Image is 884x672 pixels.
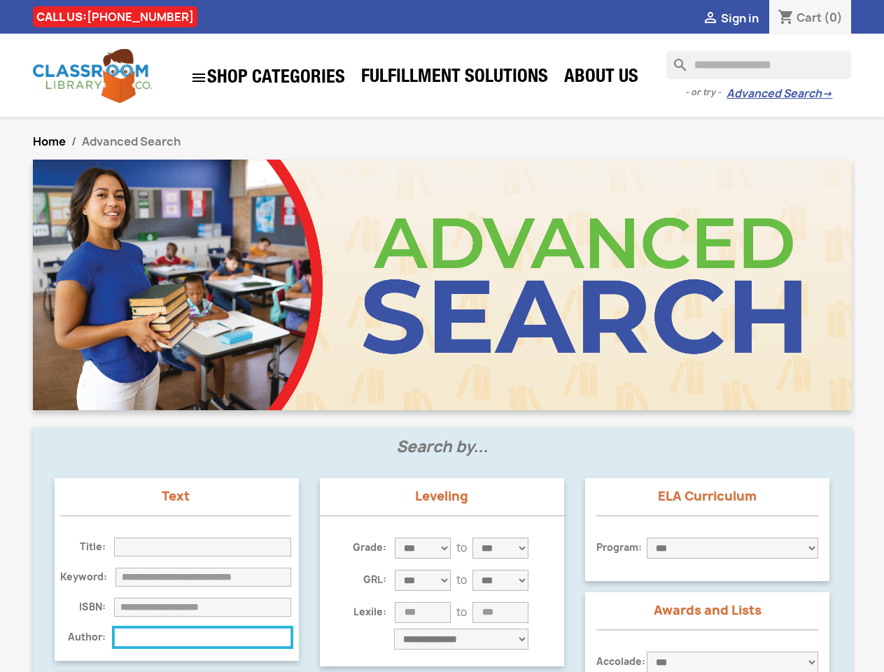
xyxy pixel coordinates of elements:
[596,603,818,617] p: Awards and Lists
[60,571,115,583] h6: Keyword:
[824,10,843,25] span: (0)
[557,64,645,92] a: About Us
[456,541,467,555] p: to
[60,601,115,613] h6: ISBN:
[666,51,683,68] i: search
[344,542,395,554] h6: Grade:
[596,542,647,554] h6: Program:
[702,10,759,26] a:  Sign in
[721,10,759,26] span: Sign in
[354,64,555,92] a: Fulfillment Solutions
[456,605,467,619] p: to
[33,160,852,410] img: CLC_Advanced_Search.jpg
[685,85,727,99] span: - or try -
[33,49,152,103] img: Classroom Library Company
[60,631,115,643] h6: Author:
[60,489,292,503] p: Text
[33,134,66,149] a: Home
[82,134,181,149] span: Advanced Search
[727,87,832,101] a: Advanced Search→
[596,489,818,503] p: ELA Curriculum
[797,10,822,25] span: Cart
[666,51,851,79] input: Search
[344,606,395,618] h6: Lexile:
[87,9,194,24] a: [PHONE_NUMBER]
[456,573,467,587] p: to
[320,489,564,503] p: Leveling
[44,438,841,472] h1: Search by...
[60,541,115,553] h6: Title:
[778,10,794,27] i: shopping_cart
[190,69,207,86] i: 
[183,62,352,93] a: SHOP CATEGORIES
[33,6,197,27] div: CALL US:
[822,87,832,101] span: →
[702,10,719,27] i: 
[596,656,647,668] h6: Accolade:
[344,574,395,586] h6: GRL:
